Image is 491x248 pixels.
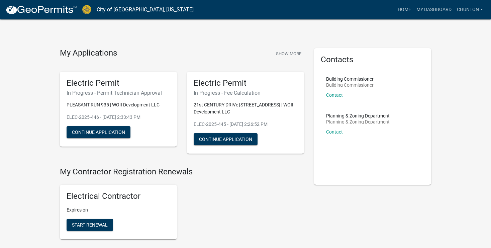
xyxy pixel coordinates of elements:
[326,77,374,81] p: Building Commissioner
[194,121,297,128] p: ELEC-2025-445 - [DATE] 2:26:52 PM
[67,219,113,231] button: Start Renewal
[72,222,108,228] span: Start Renewal
[326,119,390,124] p: Planning & Zoning Department
[67,114,170,121] p: ELEC-2025-446 - [DATE] 2:33:43 PM
[97,4,194,15] a: City of [GEOGRAPHIC_DATA], [US_STATE]
[60,167,304,245] wm-registration-list-section: My Contractor Registration Renewals
[67,101,170,108] p: PLEASANT RUN 935 | WOII Development LLC
[273,48,304,59] button: Show More
[326,83,374,87] p: Building Commissioner
[67,90,170,96] h6: In Progress - Permit Technician Approval
[326,113,390,118] p: Planning & Zoning Department
[454,3,486,16] a: chunton
[194,90,297,96] h6: In Progress - Fee Calculation
[67,126,130,138] button: Continue Application
[194,101,297,115] p: 21st CENTURY DRIVe [STREET_ADDRESS] | WOII Development LLC
[326,92,343,98] a: Contact
[395,3,414,16] a: Home
[60,167,304,177] h4: My Contractor Registration Renewals
[67,206,170,214] p: Expires on
[194,133,258,145] button: Continue Application
[194,78,297,88] h5: Electric Permit
[67,191,170,201] h5: Electrical Contractor
[414,3,454,16] a: My Dashboard
[326,129,343,135] a: Contact
[60,48,117,58] h4: My Applications
[82,5,91,14] img: City of Jeffersonville, Indiana
[321,55,424,65] h5: Contacts
[67,78,170,88] h5: Electric Permit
